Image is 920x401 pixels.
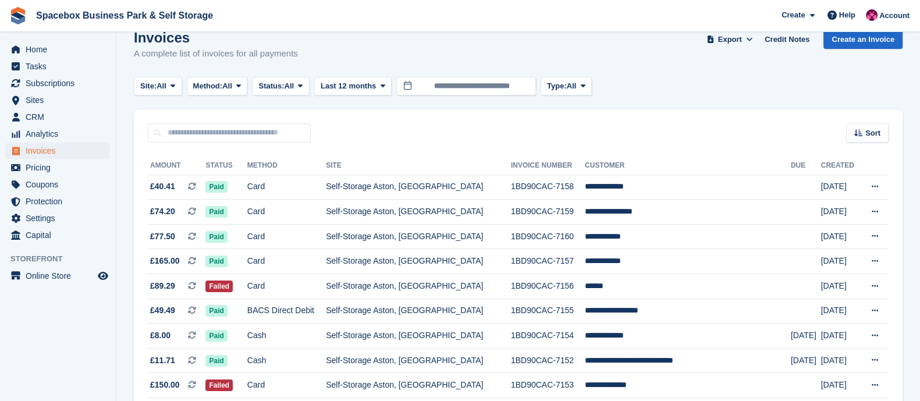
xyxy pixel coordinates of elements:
th: Invoice Number [511,157,585,175]
td: 1BD90CAC-7153 [511,373,585,398]
span: CRM [26,109,95,125]
td: Self-Storage Aston, [GEOGRAPHIC_DATA] [326,175,511,200]
td: Cash [247,348,326,373]
h1: Invoices [134,30,298,45]
td: [DATE] [821,373,860,398]
a: menu [6,58,110,74]
button: Export [704,30,755,49]
a: menu [6,268,110,284]
a: menu [6,109,110,125]
span: Failed [205,281,233,292]
span: Pricing [26,159,95,176]
td: Card [247,274,326,299]
span: Method: [193,80,223,92]
span: Settings [26,210,95,226]
td: BACS Direct Debit [247,299,326,324]
td: Self-Storage Aston, [GEOGRAPHIC_DATA] [326,249,511,274]
a: menu [6,227,110,243]
a: menu [6,193,110,210]
a: Create an Invoice [823,30,903,49]
td: Card [247,373,326,398]
span: Analytics [26,126,95,142]
th: Method [247,157,326,175]
span: Paid [205,305,227,317]
span: Failed [205,379,233,391]
span: All [285,80,294,92]
span: Paid [205,355,227,367]
button: Type: All [541,77,592,96]
td: 1BD90CAC-7158 [511,175,585,200]
span: £150.00 [150,379,180,391]
td: Self-Storage Aston, [GEOGRAPHIC_DATA] [326,274,511,299]
td: [DATE] [821,175,860,200]
td: 1BD90CAC-7152 [511,348,585,373]
span: All [567,80,577,92]
span: £40.41 [150,180,175,193]
a: Spacebox Business Park & Self Storage [31,6,218,25]
p: A complete list of invoices for all payments [134,47,298,61]
td: [DATE] [791,348,821,373]
td: [DATE] [821,348,860,373]
span: £77.50 [150,230,175,243]
td: Self-Storage Aston, [GEOGRAPHIC_DATA] [326,200,511,225]
button: Last 12 months [314,77,392,96]
td: [DATE] [821,224,860,249]
td: Self-Storage Aston, [GEOGRAPHIC_DATA] [326,373,511,398]
td: 1BD90CAC-7159 [511,200,585,225]
td: [DATE] [821,324,860,349]
td: 1BD90CAC-7154 [511,324,585,349]
th: Status [205,157,247,175]
span: Tasks [26,58,95,74]
a: menu [6,41,110,58]
span: Home [26,41,95,58]
button: Status: All [252,77,309,96]
a: menu [6,210,110,226]
span: Sort [865,127,880,139]
td: Card [247,200,326,225]
td: 1BD90CAC-7157 [511,249,585,274]
span: Paid [205,231,227,243]
span: £74.20 [150,205,175,218]
span: Capital [26,227,95,243]
span: Create [782,9,805,21]
span: £49.49 [150,304,175,317]
a: Credit Notes [760,30,814,49]
span: Paid [205,181,227,193]
span: Site: [140,80,157,92]
span: Invoices [26,143,95,159]
button: Site: All [134,77,182,96]
button: Method: All [187,77,248,96]
span: £165.00 [150,255,180,267]
td: [DATE] [821,249,860,274]
a: menu [6,75,110,91]
th: Created [821,157,860,175]
img: stora-icon-8386f47178a22dfd0bd8f6a31ec36ba5ce8667c1dd55bd0f319d3a0aa187defe.svg [9,7,27,24]
span: Storefront [10,253,116,265]
td: Self-Storage Aston, [GEOGRAPHIC_DATA] [326,324,511,349]
img: Avishka Chauhan [866,9,878,21]
th: Site [326,157,511,175]
td: 1BD90CAC-7156 [511,274,585,299]
td: 1BD90CAC-7155 [511,299,585,324]
td: 1BD90CAC-7160 [511,224,585,249]
td: Card [247,175,326,200]
span: Paid [205,206,227,218]
td: [DATE] [821,274,860,299]
th: Customer [585,157,791,175]
span: Coupons [26,176,95,193]
span: Sites [26,92,95,108]
td: [DATE] [821,200,860,225]
span: Status: [258,80,284,92]
span: Account [879,10,910,22]
span: Export [718,34,742,45]
a: menu [6,126,110,142]
span: Help [839,9,855,21]
a: menu [6,176,110,193]
span: £8.00 [150,329,170,342]
span: Subscriptions [26,75,95,91]
a: Preview store [96,269,110,283]
span: Last 12 months [321,80,376,92]
span: Protection [26,193,95,210]
span: All [157,80,166,92]
span: All [222,80,232,92]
